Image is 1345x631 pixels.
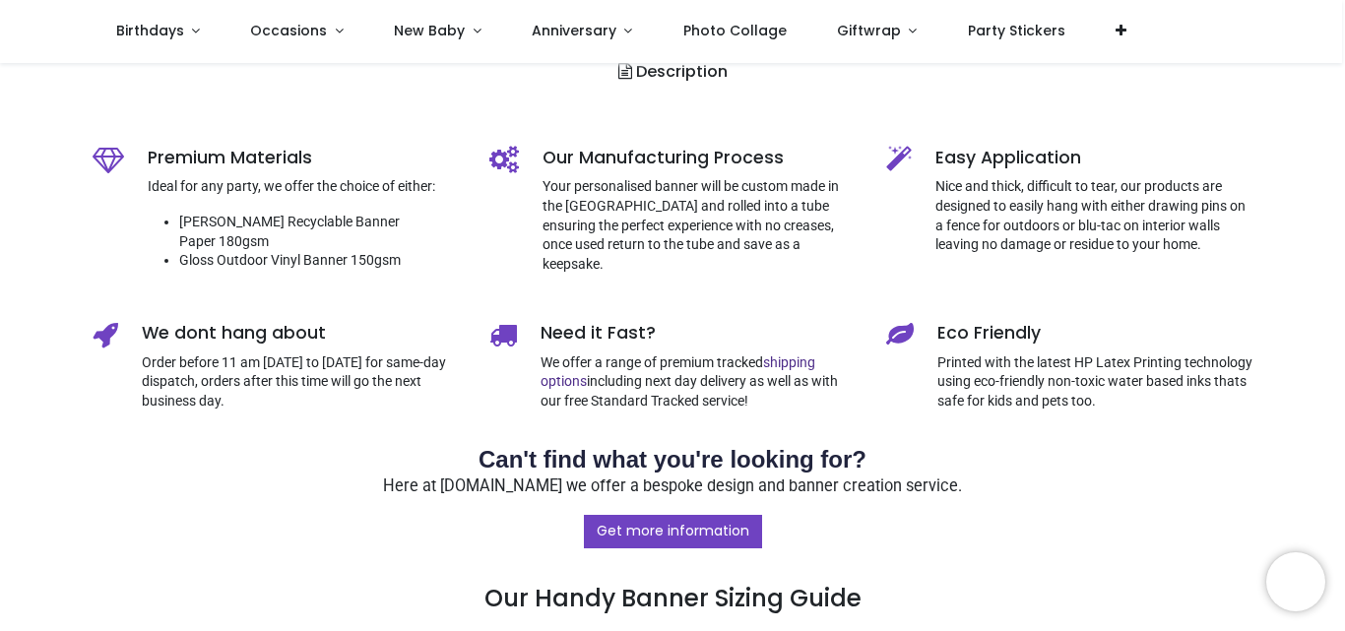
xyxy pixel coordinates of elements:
span: Giftwrap [837,21,901,40]
h5: We dont hang about [142,321,460,346]
a: Get more information [584,515,762,548]
h5: Eco Friendly [937,321,1253,346]
iframe: Brevo live chat [1266,552,1325,611]
p: Ideal for any party, we offer the choice of either: [148,177,460,197]
span: Anniversary [532,21,616,40]
h5: Our Manufacturing Process [543,146,857,170]
h5: Need it Fast? [541,321,857,346]
li: Gloss Outdoor Vinyl Banner 150gsm [179,251,460,271]
p: Printed with the latest HP Latex Printing technology using eco-friendly non-toxic water based ink... [937,353,1253,411]
h5: Easy Application [935,146,1253,170]
p: Order before 11 am [DATE] to [DATE] for same-day dispatch, orders after this time will go the nex... [142,353,460,411]
h5: Premium Materials [148,146,460,170]
a: Description [599,37,745,106]
span: Occasions [250,21,327,40]
h2: Can't find what you're looking for? [93,443,1253,476]
p: We offer a range of premium tracked including next day delivery as well as with our free Standard... [541,353,857,411]
h3: Our Handy Banner Sizing Guide [93,514,1253,616]
span: Party Stickers [968,21,1065,40]
p: Nice and thick, difficult to tear, our products are designed to easily hang with either drawing p... [935,177,1253,254]
p: Here at [DOMAIN_NAME] we offer a bespoke design and banner creation service. [93,475,1253,498]
span: Birthdays [116,21,184,40]
span: New Baby [394,21,465,40]
span: Photo Collage [683,21,787,40]
p: Your personalised banner will be custom made in the [GEOGRAPHIC_DATA] and rolled into a tube ensu... [543,177,857,274]
li: [PERSON_NAME] Recyclable Banner Paper 180gsm [179,213,460,251]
